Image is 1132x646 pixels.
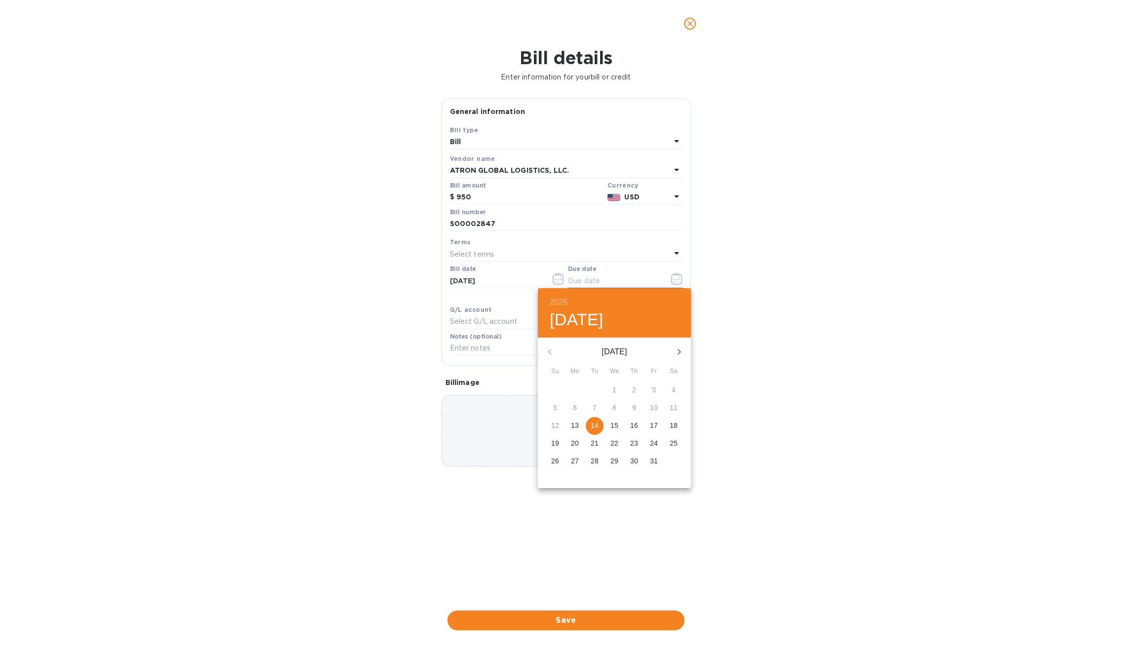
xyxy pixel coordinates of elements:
[571,438,579,448] p: 20
[546,453,564,470] button: 26
[586,367,604,377] span: Tu
[625,435,643,453] button: 23
[670,438,678,448] p: 25
[606,435,623,453] button: 22
[586,453,604,470] button: 28
[610,420,618,430] p: 15
[551,438,559,448] p: 19
[630,456,638,466] p: 30
[650,456,658,466] p: 31
[645,453,663,470] button: 31
[571,420,579,430] p: 13
[650,420,658,430] p: 17
[670,420,678,430] p: 18
[566,453,584,470] button: 27
[591,438,599,448] p: 21
[586,435,604,453] button: 21
[665,367,683,377] span: Sa
[665,417,683,435] button: 18
[566,435,584,453] button: 20
[571,456,579,466] p: 27
[645,417,663,435] button: 17
[550,296,567,309] button: 2025
[645,435,663,453] button: 24
[610,438,618,448] p: 22
[566,417,584,435] button: 13
[550,309,604,330] button: [DATE]
[586,417,604,435] button: 14
[645,367,663,377] span: Fr
[546,367,564,377] span: Su
[650,438,658,448] p: 24
[591,456,599,466] p: 28
[665,435,683,453] button: 25
[625,453,643,470] button: 30
[625,417,643,435] button: 16
[566,367,584,377] span: Mo
[606,417,623,435] button: 15
[625,367,643,377] span: Th
[630,438,638,448] p: 23
[610,456,618,466] p: 29
[606,367,623,377] span: We
[551,456,559,466] p: 26
[606,453,623,470] button: 29
[546,435,564,453] button: 19
[562,346,667,358] p: [DATE]
[630,420,638,430] p: 16
[591,420,599,430] p: 14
